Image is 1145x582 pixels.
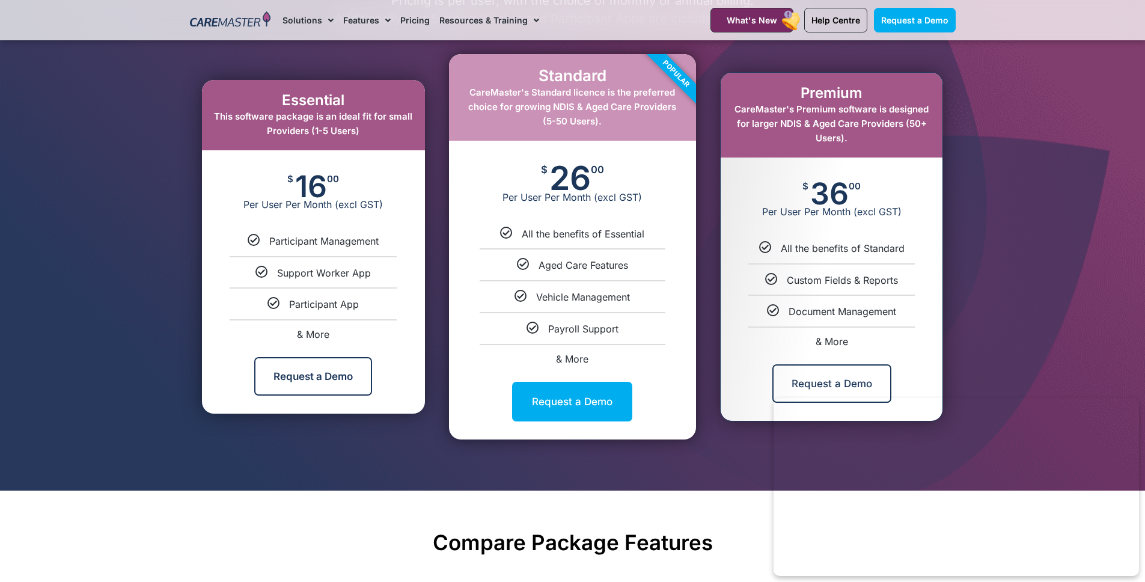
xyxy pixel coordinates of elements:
span: & More [556,353,588,365]
a: What's New [710,8,793,32]
span: 00 [327,174,339,183]
iframe: Popup CTA [774,398,1139,576]
h2: Premium [733,85,930,102]
span: 16 [295,174,327,198]
a: Request a Demo [772,364,891,403]
span: CareMaster's Standard licence is the preferred choice for growing NDIS & Aged Care Providers (5-5... [468,87,676,127]
span: $ [802,182,808,191]
span: Aged Care Features [539,259,628,271]
span: This software package is an ideal fit for small Providers (1-5 Users) [214,111,412,136]
span: Payroll Support [548,323,618,335]
span: Per User Per Month (excl GST) [449,191,696,203]
span: Participant App [289,298,359,310]
div: Popular [608,5,745,142]
a: Request a Demo [512,382,632,421]
span: What's New [727,15,777,25]
span: Vehicle Management [536,291,630,303]
span: $ [287,174,293,183]
a: Help Centre [804,8,867,32]
a: Request a Demo [254,357,372,396]
img: CareMaster Logo [190,11,271,29]
span: Request a Demo [881,15,948,25]
span: Per User Per Month (excl GST) [721,206,942,218]
a: Request a Demo [874,8,956,32]
span: Per User Per Month (excl GST) [202,198,425,210]
span: & More [816,335,848,348]
span: & More [297,328,329,340]
span: All the benefits of Essential [522,228,644,240]
h2: Compare Package Features [190,530,956,555]
span: 26 [549,165,591,191]
h2: Essential [214,92,413,109]
span: All the benefits of Standard [781,242,905,254]
span: Document Management [789,305,896,317]
span: Help Centre [811,15,860,25]
h2: Standard [461,66,684,85]
span: 00 [591,165,604,175]
span: CareMaster's Premium software is designed for larger NDIS & Aged Care Providers (50+ Users). [734,103,929,144]
span: 36 [810,182,849,206]
span: Custom Fields & Reports [787,274,898,286]
span: Support Worker App [277,267,371,279]
span: $ [541,165,548,175]
span: Participant Management [269,235,379,247]
span: 00 [849,182,861,191]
